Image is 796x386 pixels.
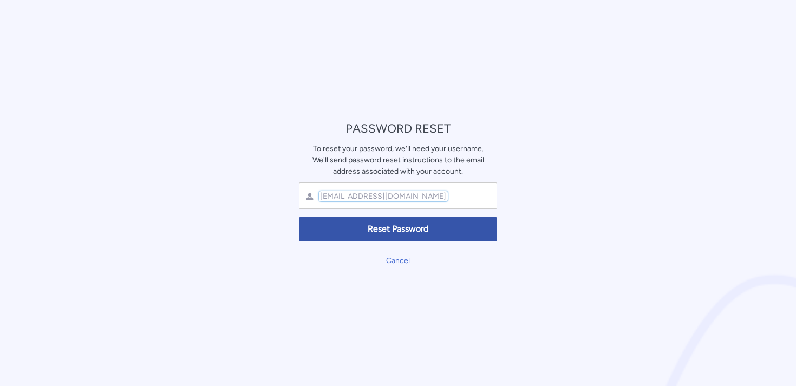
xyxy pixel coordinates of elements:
[299,217,497,241] button: Reset Password
[306,223,490,235] span: Reset Password
[785,375,796,386] iframe: Qualified Messenger
[299,143,497,177] div: To reset your password, we'll need your username. We'll send password reset instructions to the e...
[345,121,451,136] span: PASSWORD RESET
[319,191,448,201] input: Username
[386,256,410,265] a: Cancel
